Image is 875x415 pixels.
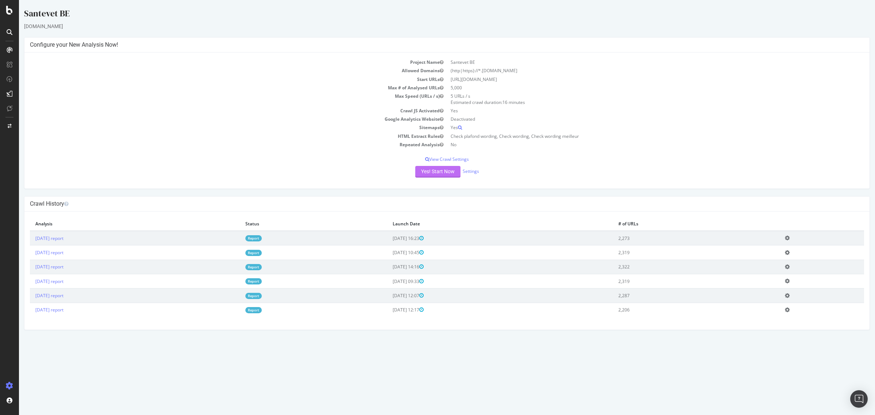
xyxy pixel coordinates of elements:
td: Repeated Analysis [11,140,428,149]
span: [DATE] 14:16 [374,264,405,270]
th: # of URLs [594,217,761,231]
a: Settings [444,168,460,174]
span: [DATE] 09:33 [374,278,405,284]
span: [DATE] 16:23 [374,235,405,241]
td: Max # of Analysed URLs [11,84,428,92]
a: [DATE] report [16,292,44,299]
td: Yes [428,106,845,115]
td: 2,287 [594,288,761,303]
td: 2,319 [594,274,761,288]
h4: Crawl History [11,200,845,207]
a: Report [226,278,243,284]
a: [DATE] report [16,278,44,284]
td: 2,319 [594,245,761,260]
td: 2,273 [594,231,761,245]
p: View Crawl Settings [11,156,845,162]
td: Allowed Domains [11,66,428,75]
td: Project Name [11,58,428,66]
td: HTML Extract Rules [11,132,428,140]
td: Crawl JS Activated [11,106,428,115]
a: Report [226,264,243,270]
a: [DATE] report [16,264,44,270]
span: [DATE] 12:17 [374,307,405,313]
span: [DATE] 12:07 [374,292,405,299]
a: Report [226,250,243,256]
td: Yes [428,123,845,132]
td: Sitemaps [11,123,428,132]
a: [DATE] report [16,249,44,256]
th: Status [221,217,368,231]
td: 2,206 [594,303,761,317]
td: Google Analytics Website [11,115,428,123]
a: [DATE] report [16,235,44,241]
td: No [428,140,845,149]
div: Santevet BE [5,7,851,23]
span: 16 minutes [483,99,506,105]
a: Report [226,293,243,299]
span: [DATE] 10:45 [374,249,405,256]
td: 5 URLs / s Estimated crawl duration: [428,92,845,106]
td: Start URLs [11,75,428,84]
a: Report [226,235,243,241]
div: [DOMAIN_NAME] [5,23,851,30]
td: (http|https)://*.[DOMAIN_NAME] [428,66,845,75]
th: Analysis [11,217,221,231]
td: Check plafond wording, Check wording, Check wording meilleur [428,132,845,140]
th: Launch Date [368,217,594,231]
h4: Configure your New Analysis Now! [11,41,845,49]
td: [URL][DOMAIN_NAME] [428,75,845,84]
a: Report [226,307,243,313]
td: Deactivated [428,115,845,123]
div: Open Intercom Messenger [850,390,868,408]
td: Max Speed (URLs / s) [11,92,428,106]
td: 2,322 [594,260,761,274]
a: [DATE] report [16,307,44,313]
td: Santevet BE [428,58,845,66]
td: 5,000 [428,84,845,92]
button: Yes! Start Now [396,166,442,178]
